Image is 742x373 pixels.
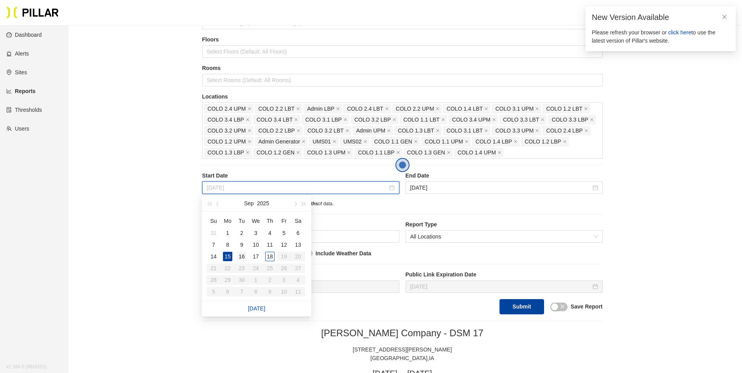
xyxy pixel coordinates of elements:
span: COLO 3.4 LBT [257,115,293,124]
div: 7 [209,240,218,249]
span: COLO 3.4 LBP [208,115,244,124]
span: close [332,140,336,144]
span: Admin LBP [307,104,334,113]
input: Sep 30, 2025 [410,282,591,291]
span: close [492,118,496,122]
button: Open the dialog [395,158,410,172]
span: close [248,129,252,133]
td: 2025-09-03 [249,227,263,239]
span: COLO 1.4 LBP [476,137,512,146]
td: 2025-09-13 [291,239,305,251]
th: Fr [277,215,291,227]
span: Admin Generator [259,137,300,146]
span: close [343,118,347,122]
span: COLO 1.2 LBT [546,104,582,113]
div: 6 [293,228,303,238]
span: close [484,129,488,133]
span: COLO 3.1 LBT [447,126,483,135]
label: End Date [406,172,603,180]
span: close [302,140,305,144]
td: 2025-09-02 [235,227,249,239]
img: Pillar Technologies [6,6,59,19]
div: 31 [209,228,218,238]
span: Admin UPM [356,126,386,135]
div: 3 [251,228,261,238]
span: COLO 2.4 LBP [546,126,582,135]
div: 8 [223,240,232,249]
span: close [246,151,250,155]
label: Floors [202,36,603,44]
span: close [535,107,539,111]
h2: [PERSON_NAME] Company - DSM 17 [202,327,603,339]
div: 2 [237,228,246,238]
span: COLO 3.4 UPM [452,115,490,124]
span: close [248,107,252,111]
span: COLO 1.3 GEN [407,148,445,157]
span: COLO 1.4 UPM [458,148,496,157]
div: 16 [237,252,246,261]
span: COLO 1.3 UPM [307,148,345,157]
span: close [498,151,501,155]
span: COLO 1.1 LBT [403,115,440,124]
td: 2025-09-12 [277,239,291,251]
span: close [363,140,367,144]
span: COLO 1.3 LBT [398,126,434,135]
span: COLO 1.2 LBP [525,137,561,146]
th: Su [207,215,221,227]
a: dashboardDashboard [6,32,42,38]
div: 12 [279,240,289,249]
span: close [347,151,351,155]
span: close [296,107,300,111]
span: COLO 3.1 UPM [495,104,534,113]
p: Please refresh your browser or to use the latest version of Pillar's website. [592,29,729,45]
span: COLO 3.3 LBT [503,115,539,124]
span: COLO 2.2 UPM [396,104,434,113]
th: Th [263,215,277,227]
span: close [248,140,252,144]
div: 4 [265,228,275,238]
span: COLO 3.3 UPM [495,126,534,135]
span: close [392,118,396,122]
span: COLO 1.1 UPM [425,137,463,146]
span: COLO 1.1 GEN [374,137,412,146]
a: alertAlerts [6,50,29,57]
label: Locations [202,93,603,101]
span: COLO 1.2 UPM [208,137,246,146]
input: Sep 15, 2025 [207,183,388,192]
td: 2025-09-11 [263,239,277,251]
td: 2025-09-10 [249,239,263,251]
td: 2025-09-09 [235,239,249,251]
div: 13 [293,240,303,249]
td: 2025-09-14 [207,251,221,262]
td: 2025-09-06 [291,227,305,239]
span: close [584,107,588,111]
td: 2025-09-16 [235,251,249,262]
span: close [563,140,567,144]
span: COLO 1.4 LBT [447,104,483,113]
span: close [584,129,588,133]
span: UMS02 [343,137,362,146]
label: Include Weather Data [316,249,371,258]
td: 2025-09-04 [263,227,277,239]
span: close [590,118,594,122]
div: 5 [279,228,289,238]
span: COLO 2.4 LBT [347,104,383,113]
span: COLO 3.1 LBP [305,115,341,124]
label: Public Link Expiration Date [406,271,603,279]
span: close [441,118,445,122]
div: [GEOGRAPHIC_DATA] , IA [202,354,603,362]
span: close [296,129,300,133]
span: close [294,118,298,122]
input: Sep 17, 2025 [410,183,591,192]
div: New Version Available [592,13,729,22]
span: close [387,129,391,133]
span: COLO 2.2 LBT [259,104,295,113]
td: 2025-09-15 [221,251,235,262]
span: close [722,14,727,20]
a: environmentSites [6,69,27,75]
label: Start Date [202,172,399,180]
span: COLO 1.2 GEN [257,148,295,157]
span: close [465,140,469,144]
span: close [345,129,349,133]
span: close [541,118,544,122]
